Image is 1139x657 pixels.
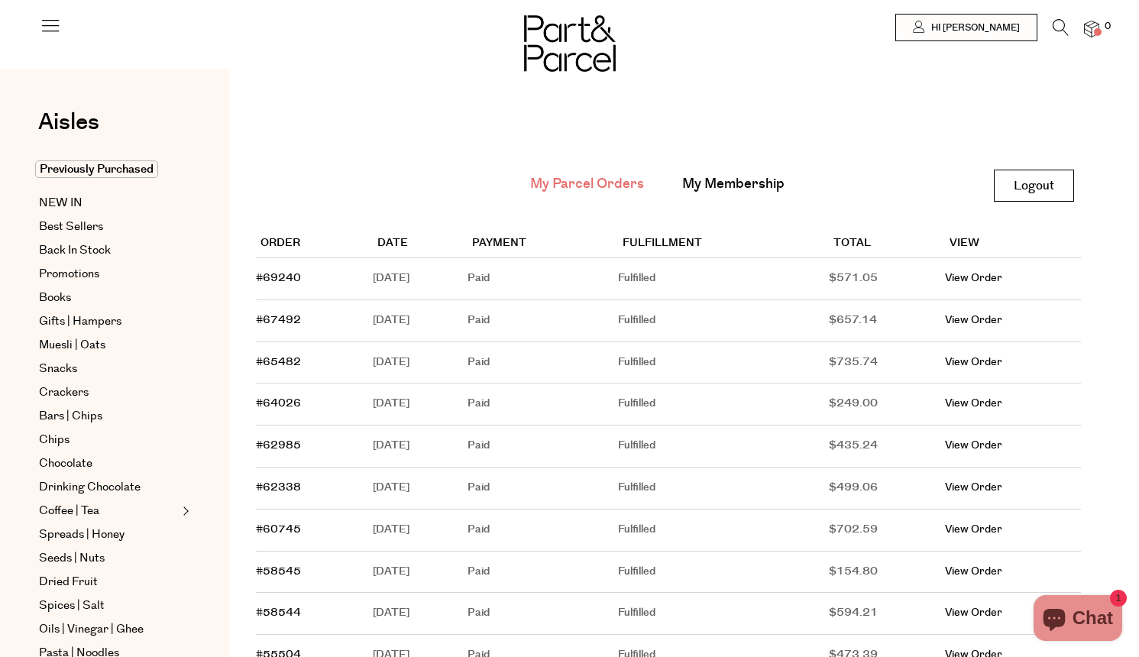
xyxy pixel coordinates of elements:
span: Coffee | Tea [39,502,99,520]
td: Fulfilled [618,468,829,510]
td: $702.59 [829,510,945,552]
span: Dried Fruit [39,573,98,591]
td: Fulfilled [618,510,829,552]
td: $249.00 [829,384,945,426]
a: #62338 [256,480,301,495]
a: Best Sellers [39,218,178,236]
td: $499.06 [829,468,945,510]
td: Fulfilled [618,552,829,594]
a: #67492 [256,312,301,328]
a: #58545 [256,564,301,579]
a: Books [39,289,178,307]
span: Books [39,289,71,307]
a: My Parcel Orders [530,174,644,194]
a: Oils | Vinegar | Ghee [39,620,178,639]
td: Paid [468,426,619,468]
td: Paid [468,593,619,635]
span: Aisles [38,105,99,139]
span: NEW IN [39,194,83,212]
a: View Order [945,396,1002,411]
span: Snacks [39,360,77,378]
th: Date [373,230,468,258]
td: $657.14 [829,300,945,342]
td: [DATE] [373,342,468,384]
td: Paid [468,384,619,426]
td: Paid [468,552,619,594]
a: Drinking Chocolate [39,478,178,497]
td: Paid [468,510,619,552]
inbox-online-store-chat: Shopify online store chat [1029,595,1127,645]
span: Chocolate [39,455,92,473]
span: Best Sellers [39,218,103,236]
a: NEW IN [39,194,178,212]
a: View Order [945,270,1002,286]
span: Crackers [39,384,89,402]
th: Order [256,230,373,258]
a: View Order [945,480,1002,495]
a: Promotions [39,265,178,283]
a: View Order [945,354,1002,370]
a: My Membership [682,174,785,194]
span: Oils | Vinegar | Ghee [39,620,144,639]
a: Chips [39,431,178,449]
span: Hi [PERSON_NAME] [927,21,1020,34]
span: 0 [1101,20,1115,34]
a: Chocolate [39,455,178,473]
a: View Order [945,605,1002,620]
td: Paid [468,468,619,510]
a: Crackers [39,384,178,402]
td: $594.21 [829,593,945,635]
th: Payment [468,230,619,258]
td: Fulfilled [618,384,829,426]
td: [DATE] [373,510,468,552]
a: Muesli | Oats [39,336,178,354]
a: Spreads | Honey [39,526,178,544]
td: [DATE] [373,468,468,510]
td: $571.05 [829,258,945,300]
a: #60745 [256,522,301,537]
td: $154.80 [829,552,945,594]
th: View [945,230,1081,258]
span: Drinking Chocolate [39,478,141,497]
a: 0 [1084,21,1099,37]
td: [DATE] [373,300,468,342]
td: Fulfilled [618,342,829,384]
span: Gifts | Hampers [39,312,121,331]
td: Paid [468,342,619,384]
a: #64026 [256,396,301,411]
th: Fulfillment [618,230,829,258]
a: Snacks [39,360,178,378]
td: [DATE] [373,384,468,426]
a: Hi [PERSON_NAME] [895,14,1037,41]
td: [DATE] [373,552,468,594]
th: Total [829,230,945,258]
a: View Order [945,312,1002,328]
a: Back In Stock [39,241,178,260]
a: Gifts | Hampers [39,312,178,331]
td: Fulfilled [618,300,829,342]
td: Paid [468,258,619,300]
a: Previously Purchased [39,160,178,179]
td: [DATE] [373,593,468,635]
td: [DATE] [373,258,468,300]
span: Seeds | Nuts [39,549,105,568]
a: Coffee | Tea [39,502,178,520]
a: View Order [945,438,1002,453]
span: Spreads | Honey [39,526,125,544]
span: Previously Purchased [35,160,158,178]
td: [DATE] [373,426,468,468]
a: #69240 [256,270,301,286]
button: Expand/Collapse Coffee | Tea [179,502,189,520]
a: Bars | Chips [39,407,178,426]
a: Spices | Salt [39,597,178,615]
a: Logout [994,170,1074,202]
td: Paid [468,300,619,342]
img: Part&Parcel [524,15,616,72]
a: Aisles [38,111,99,149]
a: #62985 [256,438,301,453]
span: Spices | Salt [39,597,105,615]
a: Dried Fruit [39,573,178,591]
span: Bars | Chips [39,407,102,426]
a: View Order [945,522,1002,537]
td: Fulfilled [618,258,829,300]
